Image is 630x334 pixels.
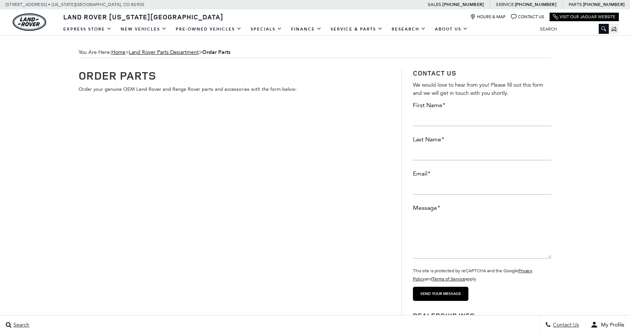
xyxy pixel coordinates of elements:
[79,69,390,81] h1: Order Parts
[116,23,171,36] a: New Vehicles
[413,135,444,144] label: Last Name
[79,85,390,93] p: Order your genuine OEM Land Rover and Range Rover parts and accessories with the form below:
[428,2,441,7] span: Sales
[470,14,506,20] a: Hours & Map
[12,322,29,328] span: Search
[59,23,116,36] a: EXPRESS STORE
[129,49,230,55] span: >
[511,14,544,20] a: Contact Us
[413,312,551,319] h3: Dealership Info
[413,82,543,96] span: We would love to hear from you! Please fill out this form and we will get in touch with you shortly.
[551,322,579,328] span: Contact Us
[63,12,223,21] span: Land Rover [US_STATE][GEOGRAPHIC_DATA]
[585,315,630,334] button: user-profile-menu
[496,2,513,7] span: Service
[59,23,472,36] nav: Main Navigation
[598,322,624,328] span: My Profile
[6,2,144,7] a: [STREET_ADDRESS] • [US_STATE][GEOGRAPHIC_DATA], CO 80905
[534,25,609,33] input: Search
[569,2,582,7] span: Parts
[129,49,199,55] a: Land Rover Parts Department
[413,170,430,178] label: Email
[413,101,445,109] label: First Name
[432,276,465,282] a: Terms of Service
[413,287,468,301] input: Send your message
[583,1,624,7] a: [PHONE_NUMBER]
[413,204,440,212] label: Message
[553,14,615,20] a: Visit Our Jaguar Website
[430,23,472,36] a: About Us
[79,47,551,58] div: Breadcrumbs
[413,69,551,77] h3: Contact Us
[515,1,556,7] a: [PHONE_NUMBER]
[111,49,125,55] a: Home
[13,13,46,31] a: land-rover
[79,47,551,58] span: You Are Here:
[442,1,484,7] a: [PHONE_NUMBER]
[59,12,228,21] a: Land Rover [US_STATE][GEOGRAPHIC_DATA]
[111,49,230,55] span: >
[387,23,430,36] a: Research
[13,13,46,31] img: Land Rover
[246,23,287,36] a: Specials
[326,23,387,36] a: Service & Parts
[171,23,246,36] a: Pre-Owned Vehicles
[202,49,230,56] strong: Order Parts
[413,268,532,282] small: This site is protected by reCAPTCHA and the Google and apply.
[287,23,326,36] a: Finance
